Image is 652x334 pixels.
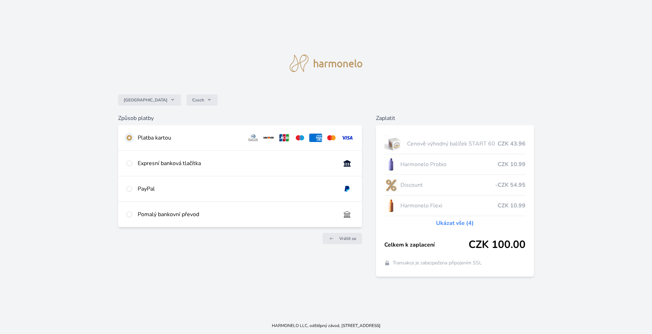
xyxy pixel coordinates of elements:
[290,55,362,72] img: logo.svg
[384,241,469,249] span: Celkem k zaplacení
[294,134,306,142] img: maestro.svg
[118,94,181,106] button: [GEOGRAPHIC_DATA]
[309,134,322,142] img: amex.svg
[400,160,498,169] span: Harmonelo Probio
[498,201,526,210] span: CZK 10.99
[323,233,362,244] a: Vrátit se
[138,210,335,219] div: Pomalý bankovní převod
[262,134,275,142] img: discover.svg
[341,185,354,193] img: paypal.svg
[393,260,482,267] span: Transakce je zabezpečena připojením SSL
[384,135,404,152] img: start.jpg
[325,134,338,142] img: mc.svg
[138,134,241,142] div: Platba kartou
[339,236,356,241] span: Vrátit se
[278,134,291,142] img: jcb.svg
[384,197,398,214] img: CLEAN_FLEXI_se_stinem_x-hi_(1)-lo.jpg
[495,181,526,189] span: -CZK 54.95
[384,176,398,194] img: discount-lo.png
[138,185,335,193] div: PayPal
[247,134,260,142] img: diners.svg
[341,210,354,219] img: bankTransfer_IBAN.svg
[436,219,474,227] a: Ukázat vše (4)
[187,94,218,106] button: Czech
[407,140,498,148] span: Cenově výhodný balíček START 60
[400,181,495,189] span: Discount
[124,97,167,103] span: [GEOGRAPHIC_DATA]
[138,159,335,168] div: Expresní banková tlačítka
[376,114,534,122] h6: Zaplatit
[469,239,526,251] span: CZK 100.00
[498,140,526,148] span: CZK 43.96
[341,159,354,168] img: onlineBanking_CZ.svg
[192,97,204,103] span: Czech
[341,134,354,142] img: visa.svg
[400,201,498,210] span: Harmonelo Flexi
[498,160,526,169] span: CZK 10.99
[384,156,398,173] img: CLEAN_PROBIO_se_stinem_x-lo.jpg
[118,114,362,122] h6: Způsob platby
